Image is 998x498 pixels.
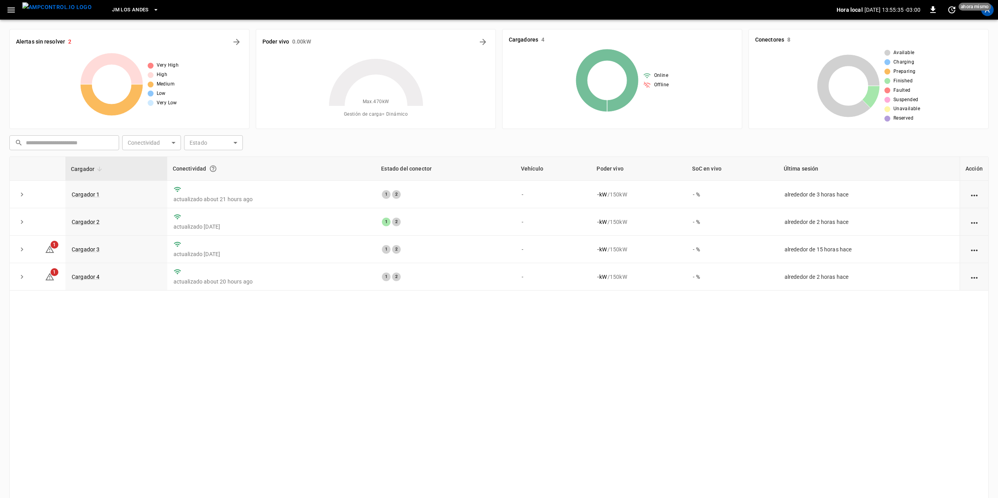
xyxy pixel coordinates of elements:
[16,216,28,228] button: expand row
[173,162,371,176] div: Conectividad
[515,263,591,291] td: -
[755,36,784,44] h6: Conectores
[687,181,778,208] td: - %
[893,96,918,104] span: Suspended
[969,273,979,281] div: action cell options
[174,195,370,203] p: actualizado about 21 hours ago
[778,263,960,291] td: alrededor de 2 horas hace
[515,236,591,263] td: -
[946,4,958,16] button: set refresh interval
[541,36,544,44] h6: 4
[597,191,606,198] p: - kW
[597,273,606,281] p: - kW
[597,218,680,226] div: / 150 kW
[157,90,166,98] span: Low
[344,111,408,118] span: Gestión de carga = Dinámico
[958,3,991,11] span: ahora mismo
[112,5,148,15] span: JM LOS ANDES
[363,98,389,106] span: Max. 470 kW
[157,99,177,107] span: Very Low
[174,278,370,285] p: actualizado about 20 hours ago
[687,236,778,263] td: - %
[969,218,979,226] div: action cell options
[72,274,100,280] a: Cargador 4
[960,157,988,181] th: Acción
[597,191,680,198] div: / 150 kW
[16,271,28,283] button: expand row
[969,191,979,198] div: action cell options
[382,218,391,226] div: 1
[109,2,162,18] button: JM LOS ANDES
[382,190,391,199] div: 1
[206,162,220,176] button: Conexión entre el cargador y nuestro software.
[392,245,401,254] div: 2
[893,115,913,122] span: Reserved
[597,218,606,226] p: - kW
[893,87,911,95] span: Faulted
[591,157,687,181] th: Poder vivo
[45,246,54,252] a: 1
[864,6,920,14] p: [DATE] 13:55:35 -03:00
[51,268,58,276] span: 1
[71,164,105,174] span: Cargador
[477,36,489,48] button: Energy Overview
[687,157,778,181] th: SoC en vivo
[778,181,960,208] td: alrededor de 3 horas hace
[515,208,591,236] td: -
[837,6,863,14] p: Hora local
[654,72,668,80] span: Online
[157,80,175,88] span: Medium
[597,245,606,253] p: - kW
[262,38,289,46] h6: Poder vivo
[893,77,913,85] span: Finished
[515,181,591,208] td: -
[230,36,243,48] button: All Alerts
[392,190,401,199] div: 2
[893,105,920,113] span: Unavailable
[16,244,28,255] button: expand row
[893,58,914,66] span: Charging
[687,263,778,291] td: - %
[778,208,960,236] td: alrededor de 2 horas hace
[72,246,100,253] a: Cargador 3
[45,273,54,280] a: 1
[72,219,100,225] a: Cargador 2
[654,81,669,89] span: Offline
[392,218,401,226] div: 2
[72,191,100,198] a: Cargador 1
[778,157,960,181] th: Última sesión
[382,273,391,281] div: 1
[382,245,391,254] div: 1
[22,2,92,12] img: ampcontrol.io logo
[969,245,979,253] div: action cell options
[787,36,790,44] h6: 8
[16,38,65,46] h6: Alertas sin resolver
[157,71,168,79] span: High
[597,245,680,253] div: / 150 kW
[893,68,916,76] span: Preparing
[893,49,915,57] span: Available
[157,62,179,69] span: Very High
[174,223,370,231] p: actualizado [DATE]
[687,208,778,236] td: - %
[376,157,515,181] th: Estado del conector
[515,157,591,181] th: Vehículo
[68,38,71,46] h6: 2
[174,250,370,258] p: actualizado [DATE]
[51,241,58,249] span: 1
[292,38,311,46] h6: 0.00 kW
[778,236,960,263] td: alrededor de 15 horas hace
[16,189,28,200] button: expand row
[392,273,401,281] div: 2
[597,273,680,281] div: / 150 kW
[509,36,538,44] h6: Cargadores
